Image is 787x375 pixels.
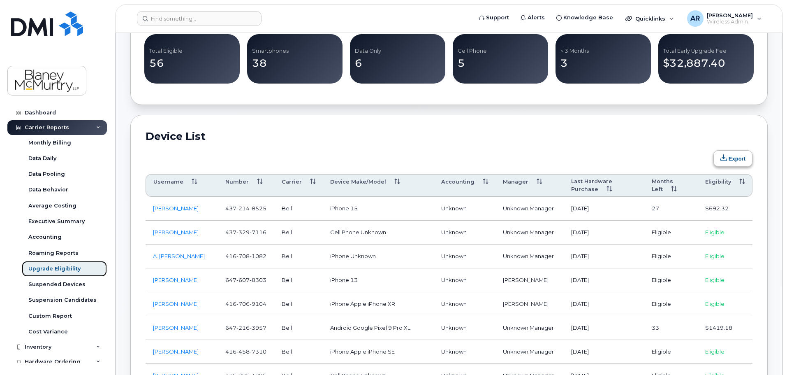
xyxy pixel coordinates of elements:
[635,15,665,22] span: Quicklinks
[644,174,698,197] th: Months Left: activate to sort column ascending
[434,174,495,197] th: Accounting: activate to sort column ascending
[225,277,266,283] span: 647
[236,300,250,307] span: 706
[698,268,752,292] td: Eligible
[323,197,434,221] td: iPhone 15
[153,253,205,259] a: A. [PERSON_NAME]
[153,277,199,283] a: [PERSON_NAME]
[236,253,250,259] span: 708
[473,9,515,26] a: Support
[663,56,749,71] p: $32,887.40
[274,340,323,364] td: Bell
[528,14,545,22] span: Alerts
[564,340,644,364] td: [DATE]
[434,316,495,340] td: Unknown
[250,300,266,307] span: 9104
[644,245,698,268] td: Eligible
[153,348,199,355] a: [PERSON_NAME]
[698,292,752,316] td: Eligible
[225,300,266,307] span: 416
[225,205,266,212] span: 437
[434,292,495,316] td: Unknown
[681,10,767,27] div: Adnan Reubin
[225,348,266,355] span: 416
[495,316,564,340] td: Unknown Manager
[560,56,646,71] p: 3
[355,47,440,55] p: Data Only
[713,150,752,167] button: Export
[644,268,698,292] td: Eligible
[644,221,698,245] td: Eligible
[274,197,323,221] td: Bell
[564,221,644,245] td: [DATE]
[564,316,644,340] td: [DATE]
[252,47,338,55] p: Smartphones
[323,292,434,316] td: iPhone Apple iPhone XR
[250,324,266,331] span: 3957
[495,174,564,197] th: Manager: activate to sort column ascending
[495,197,564,221] td: Unknown Manager
[515,9,551,26] a: Alerts
[458,47,543,55] p: Cell Phone
[236,277,250,283] span: 607
[698,174,752,197] th: Eligibility: activate to sort column ascending
[434,221,495,245] td: Unknown
[323,268,434,292] td: iPhone 13
[434,268,495,292] td: Unknown
[146,130,752,142] h2: Device List
[690,14,700,23] span: AR
[698,316,752,340] td: $1419.18
[274,292,323,316] td: Bell
[323,221,434,245] td: Cell Phone Unknown
[250,205,266,212] span: 8525
[495,245,564,268] td: Unknown Manager
[274,221,323,245] td: Bell
[564,174,644,197] th: Last Hardware Purchase: activate to sort column ascending
[698,340,752,364] td: Eligible
[663,47,749,55] p: Total Early Upgrade Fee
[323,245,434,268] td: iPhone Unknown
[434,197,495,221] td: Unknown
[620,10,680,27] div: Quicklinks
[153,300,199,307] a: [PERSON_NAME]
[153,324,199,331] a: [PERSON_NAME]
[236,229,250,235] span: 329
[252,56,338,71] p: 38
[707,12,753,19] span: [PERSON_NAME]
[153,229,199,235] a: [PERSON_NAME]
[698,221,752,245] td: Eligible
[236,324,250,331] span: 216
[434,245,495,268] td: Unknown
[644,316,698,340] td: 33
[563,14,613,22] span: Knowledge Base
[495,340,564,364] td: Unknown Manager
[153,205,199,212] a: [PERSON_NAME]
[698,197,752,221] td: $692.32
[323,340,434,364] td: iPhone Apple iPhone SE
[236,205,250,212] span: 214
[644,340,698,364] td: Eligible
[146,174,218,197] th: Username: activate to sort column ascending
[564,292,644,316] td: [DATE]
[274,245,323,268] td: Bell
[564,197,644,221] td: [DATE]
[250,229,266,235] span: 7116
[486,14,509,22] span: Support
[274,174,323,197] th: Carrier: activate to sort column ascending
[250,348,266,355] span: 7310
[274,268,323,292] td: Bell
[495,268,564,292] td: [PERSON_NAME]
[137,11,262,26] input: Find something...
[707,19,753,25] span: Wireless Admin
[564,245,644,268] td: [DATE]
[355,56,440,71] p: 6
[564,268,644,292] td: [DATE]
[644,292,698,316] td: Eligible
[149,47,235,55] p: Total Eligible
[644,197,698,221] td: 27
[434,340,495,364] td: Unknown
[458,56,543,71] p: 5
[149,56,235,71] p: 56
[698,245,752,268] td: Eligible
[250,253,266,259] span: 1082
